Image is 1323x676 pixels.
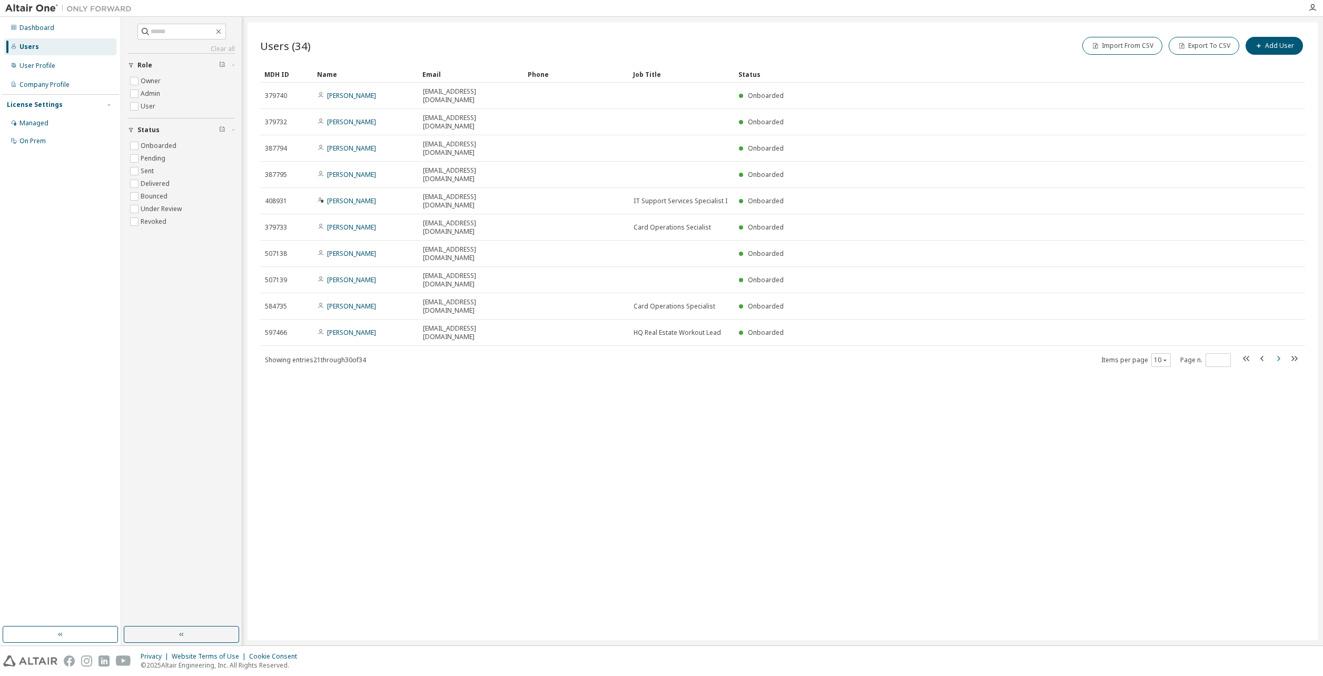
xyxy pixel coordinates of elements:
[128,45,235,53] a: Clear all
[19,24,54,32] div: Dashboard
[1246,37,1303,55] button: Add User
[98,655,110,667] img: linkedin.svg
[265,355,366,364] span: Showing entries 21 through 30 of 34
[265,144,287,153] span: 387794
[265,171,287,179] span: 387795
[748,223,784,232] span: Onboarded
[265,197,287,205] span: 408931
[423,219,519,236] span: [EMAIL_ADDRESS][DOMAIN_NAME]
[634,223,711,232] span: Card Operations Secialist
[327,196,376,205] a: [PERSON_NAME]
[423,324,519,341] span: [EMAIL_ADDRESS][DOMAIN_NAME]
[265,223,287,232] span: 379733
[19,62,55,70] div: User Profile
[748,91,784,100] span: Onboarded
[423,166,519,183] span: [EMAIL_ADDRESS][DOMAIN_NAME]
[141,165,156,177] label: Sent
[81,655,92,667] img: instagram.svg
[423,114,519,131] span: [EMAIL_ADDRESS][DOMAIN_NAME]
[634,302,715,311] span: Card Operations Specialist
[423,140,519,157] span: [EMAIL_ADDRESS][DOMAIN_NAME]
[264,66,309,83] div: MDH ID
[528,66,625,83] div: Phone
[423,87,519,104] span: [EMAIL_ADDRESS][DOMAIN_NAME]
[748,196,784,205] span: Onboarded
[7,101,63,109] div: License Settings
[19,43,39,51] div: Users
[748,249,784,258] span: Onboarded
[423,193,519,210] span: [EMAIL_ADDRESS][DOMAIN_NAME]
[141,140,179,152] label: Onboarded
[327,144,376,153] a: [PERSON_NAME]
[327,328,376,337] a: [PERSON_NAME]
[1082,37,1162,55] button: Import From CSV
[748,302,784,311] span: Onboarded
[748,117,784,126] span: Onboarded
[141,190,170,203] label: Bounced
[327,275,376,284] a: [PERSON_NAME]
[327,223,376,232] a: [PERSON_NAME]
[265,118,287,126] span: 379732
[748,170,784,179] span: Onboarded
[141,215,169,228] label: Revoked
[141,152,167,165] label: Pending
[738,66,1250,83] div: Status
[633,66,730,83] div: Job Title
[19,137,46,145] div: On Prem
[141,87,162,100] label: Admin
[327,170,376,179] a: [PERSON_NAME]
[1101,353,1171,367] span: Items per page
[19,81,70,89] div: Company Profile
[128,118,235,142] button: Status
[141,100,157,113] label: User
[748,275,784,284] span: Onboarded
[137,61,152,69] span: Role
[260,38,311,53] span: Users (34)
[172,652,249,661] div: Website Terms of Use
[748,328,784,337] span: Onboarded
[141,203,184,215] label: Under Review
[1154,356,1168,364] button: 10
[128,54,235,77] button: Role
[141,75,163,87] label: Owner
[265,276,287,284] span: 507139
[219,61,225,69] span: Clear filter
[1180,353,1231,367] span: Page n.
[265,329,287,337] span: 597466
[5,3,137,14] img: Altair One
[423,245,519,262] span: [EMAIL_ADDRESS][DOMAIN_NAME]
[317,66,414,83] div: Name
[116,655,131,667] img: youtube.svg
[327,117,376,126] a: [PERSON_NAME]
[265,302,287,311] span: 584735
[19,119,48,127] div: Managed
[634,197,727,205] span: IT Support Services Specialist I
[423,298,519,315] span: [EMAIL_ADDRESS][DOMAIN_NAME]
[327,302,376,311] a: [PERSON_NAME]
[423,272,519,289] span: [EMAIL_ADDRESS][DOMAIN_NAME]
[422,66,519,83] div: Email
[265,92,287,100] span: 379740
[327,249,376,258] a: [PERSON_NAME]
[249,652,303,661] div: Cookie Consent
[64,655,75,667] img: facebook.svg
[327,91,376,100] a: [PERSON_NAME]
[634,329,721,337] span: HQ Real Estate Workout Lead
[1169,37,1239,55] button: Export To CSV
[219,126,225,134] span: Clear filter
[748,144,784,153] span: Onboarded
[137,126,160,134] span: Status
[141,652,172,661] div: Privacy
[265,250,287,258] span: 507138
[141,661,303,670] p: © 2025 Altair Engineering, Inc. All Rights Reserved.
[3,655,57,667] img: altair_logo.svg
[141,177,172,190] label: Delivered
